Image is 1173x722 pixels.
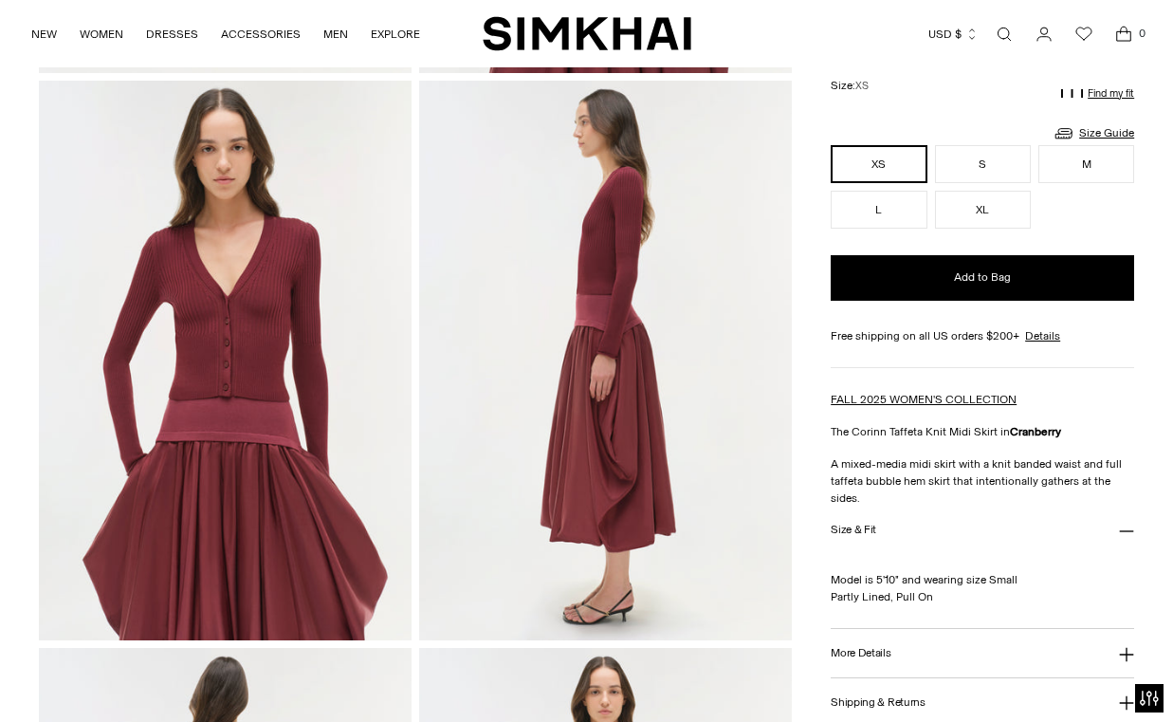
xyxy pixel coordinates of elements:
[1038,145,1134,183] button: M
[831,455,1134,507] p: A mixed-media midi skirt with a knit banded waist and full taffeta bubble hem skirt that intentio...
[323,13,348,55] a: MEN
[831,647,890,659] h3: More Details
[831,77,869,95] label: Size:
[1010,425,1061,438] strong: Cranberry
[831,554,1134,605] p: Model is 5'10" and wearing size Small Partly Lined, Pull On
[831,696,926,709] h3: Shipping & Returns
[831,423,1134,440] p: The Corinn Taffeta Knit Midi Skirt in
[221,13,301,55] a: ACCESSORIES
[80,13,123,55] a: WOMEN
[831,507,1134,555] button: Size & Fit
[831,393,1017,406] a: FALL 2025 WOMEN'S COLLECTION
[831,191,926,229] button: L
[831,629,1134,677] button: More Details
[831,145,926,183] button: XS
[1053,121,1134,145] a: Size Guide
[39,81,412,640] img: Corinn Taffeta Knit Midi Skirt
[31,13,57,55] a: NEW
[1133,25,1150,42] span: 0
[1025,327,1060,344] a: Details
[483,15,691,52] a: SIMKHAI
[1105,15,1143,53] a: Open cart modal
[935,145,1031,183] button: S
[146,13,198,55] a: DRESSES
[928,13,979,55] button: USD $
[831,524,876,536] h3: Size & Fit
[985,15,1023,53] a: Open search modal
[15,650,191,707] iframe: Sign Up via Text for Offers
[371,13,420,55] a: EXPLORE
[855,80,869,92] span: XS
[419,81,792,640] img: Corinn Taffeta Knit Midi Skirt
[1065,15,1103,53] a: Wishlist
[1025,15,1063,53] a: Go to the account page
[935,191,1031,229] button: XL
[954,269,1011,286] span: Add to Bag
[831,255,1134,301] button: Add to Bag
[831,327,1134,344] div: Free shipping on all US orders $200+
